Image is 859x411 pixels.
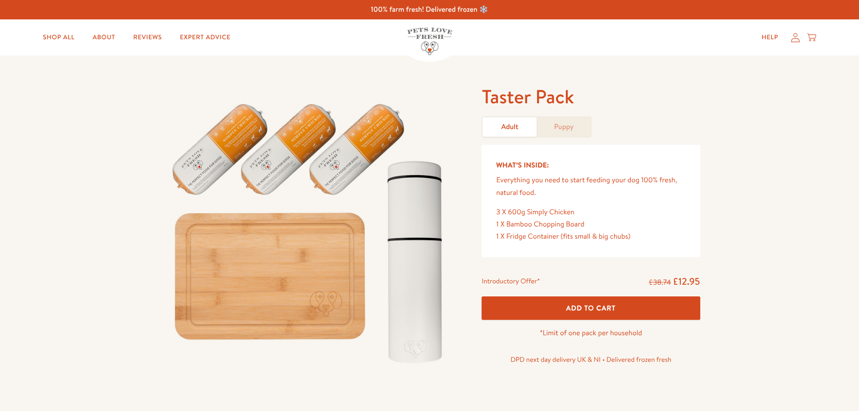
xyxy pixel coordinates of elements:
p: Everything you need to start feeding your dog 100% fresh, natural food. [496,174,685,199]
p: DPD next day delivery UK & NI • Delivered frozen fresh [482,354,700,365]
s: £38.74 [649,277,671,287]
h5: What’s Inside: [496,159,685,171]
span: 1 X Bamboo Chopping Board [496,219,584,229]
span: Add To Cart [566,303,616,313]
button: Add To Cart [482,296,700,320]
a: Help [754,28,786,46]
div: 1 X Fridge Container (fits small & big chubs) [496,231,685,243]
a: Puppy [537,117,591,137]
h1: Taster Pack [482,84,700,109]
a: Expert Advice [173,28,238,46]
span: £12.95 [673,275,700,288]
img: Pets Love Fresh [407,28,452,55]
a: Shop All [36,28,82,46]
div: 3 X 600g Simply Chicken [496,206,685,218]
a: Adult [482,117,537,137]
div: Introductory Offer* [482,275,540,289]
img: Taster Pack - Adult [159,84,460,374]
a: Reviews [126,28,169,46]
a: About [85,28,122,46]
p: *Limit of one pack per household [482,327,700,339]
